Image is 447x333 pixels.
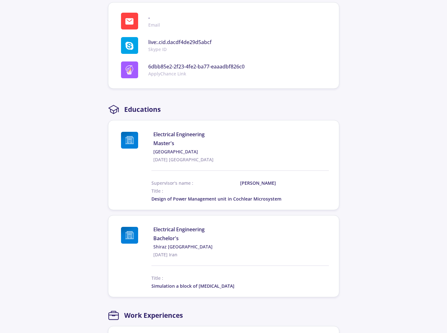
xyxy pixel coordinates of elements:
[121,227,138,244] img: Shiraz University of Technology logo
[153,156,329,163] span: [DATE] [GEOGRAPHIC_DATA]
[148,63,245,70] span: 6dbb85e2-2f23-4fe2-ba77-eaaadbf826c0
[153,243,329,250] a: Shiraz [GEOGRAPHIC_DATA]
[153,139,329,147] span: Master's
[151,188,163,194] span: Title :
[148,14,160,22] span: -
[125,65,134,74] img: logo
[151,196,281,202] span: Design of Power Management unit in Cochlear Microsystem
[151,283,234,289] span: Simulation a block of [MEDICAL_DATA]
[148,22,160,28] span: Email
[153,148,329,155] a: [GEOGRAPHIC_DATA]
[124,106,161,113] h2: Educations
[148,46,212,53] span: Skype ID
[153,226,329,233] span: Electrical Engineering
[151,180,240,186] span: Supervisor's name :
[153,131,329,138] span: Electrical Engineering
[121,132,138,149] img: Amirkabir University of Technology logo
[151,275,163,281] span: Title :
[148,70,245,77] span: ApplyChance Link
[124,311,183,319] h2: Work Experiences
[153,251,329,258] span: [DATE] Iran
[148,38,212,46] span: live:.cid.dacdf4de29d5abcf
[153,234,329,242] span: Bachelor's
[240,180,299,186] span: [PERSON_NAME]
